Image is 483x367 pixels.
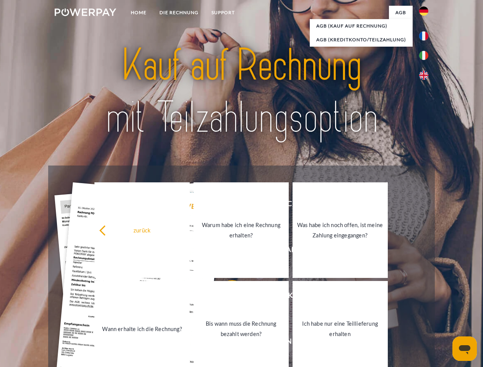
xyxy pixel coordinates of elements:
div: Bis wann muss die Rechnung bezahlt werden? [198,318,284,339]
div: Warum habe ich eine Rechnung erhalten? [198,220,284,240]
a: SUPPORT [205,6,241,19]
img: de [419,6,428,16]
img: title-powerpay_de.svg [73,37,410,146]
div: zurück [99,225,185,235]
a: AGB (Kreditkonto/Teilzahlung) [310,33,413,47]
img: it [419,51,428,60]
div: Wann erhalte ich die Rechnung? [99,323,185,334]
img: logo-powerpay-white.svg [55,8,116,16]
a: DIE RECHNUNG [153,6,205,19]
div: Was habe ich noch offen, ist meine Zahlung eingegangen? [297,220,383,240]
a: Was habe ich noch offen, ist meine Zahlung eingegangen? [293,182,388,278]
a: agb [389,6,413,19]
img: fr [419,31,428,41]
a: AGB (Kauf auf Rechnung) [310,19,413,33]
div: Ich habe nur eine Teillieferung erhalten [297,318,383,339]
iframe: Schaltfläche zum Öffnen des Messaging-Fensters [452,336,477,361]
img: en [419,71,428,80]
a: Home [124,6,153,19]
